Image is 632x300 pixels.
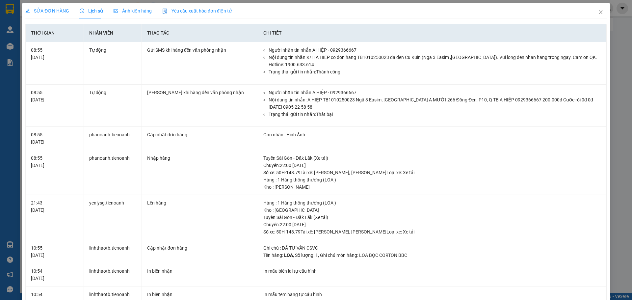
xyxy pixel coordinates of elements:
[147,154,252,162] div: Nhập hàng
[147,131,252,138] div: Cập nhật đơn hàng
[269,54,601,68] li: Nội dung tin nhắn: K/H A HIEP co don hang TB1010250023 da den Cu Kuin (Nga 3 Easim ,[GEOGRAPHIC_D...
[80,9,84,13] span: clock-circle
[269,46,601,54] li: Người nhận tin nhắn: A HIỆP - 0929366667
[263,252,601,259] div: Tên hàng: , Số lượng: , Ghi chú món hàng:
[263,291,601,298] div: In mẫu tem hàng tự cấu hình
[84,240,142,263] td: linhthaotb.tienoanh
[269,96,601,111] li: Nội dung tin nhắn: A HIỆP TB1010250023 Ngã 3 Easim ,[GEOGRAPHIC_DATA] A MƯỜI 266 Đồng Đen, P10, Q...
[147,199,252,206] div: Lên hàng
[26,24,84,42] th: Thời gian
[598,10,603,15] span: close
[114,8,152,14] span: Ảnh kiện hàng
[84,127,142,150] td: phanoanh.tienoanh
[31,154,78,169] div: 08:55 [DATE]
[31,267,78,282] div: 10:54 [DATE]
[80,8,103,14] span: Lịch sử
[263,154,601,176] div: Tuyến : Sài Gòn - Đăk Lăk (Xe tải) Chuyến: 22:00 [DATE] Số xe: 50H-148.79 Tài xế: [PERSON_NAME], ...
[162,8,232,14] span: Yêu cầu xuất hóa đơn điện tử
[263,206,601,214] div: Kho : [GEOGRAPHIC_DATA]
[147,89,252,96] div: [PERSON_NAME] khi hàng đến văn phòng nhận
[162,9,168,14] img: icon
[114,9,118,13] span: picture
[315,253,318,258] span: 1
[84,85,142,127] td: Tự động
[147,244,252,252] div: Cập nhật đơn hàng
[263,199,601,206] div: Hàng : 1 Hàng thông thường (LOA )
[31,199,78,214] div: 21:43 [DATE]
[284,253,293,258] span: LOA
[142,24,258,42] th: Thao tác
[263,267,601,275] div: In mẫu biên lai tự cấu hình
[263,244,601,252] div: Ghi chú : ĐÃ TƯ VẤN CSVC
[263,183,601,191] div: Kho : [PERSON_NAME]
[25,9,30,13] span: edit
[269,111,601,118] li: Trạng thái gửi tin nhắn: Thất bại
[84,24,142,42] th: Nhân viên
[269,68,601,75] li: Trạng thái gửi tin nhắn: Thành công
[31,244,78,259] div: 10:55 [DATE]
[147,267,252,275] div: In biên nhận
[25,8,69,14] span: SỬA ĐƠN HÀNG
[84,42,142,85] td: Tự động
[359,253,407,258] span: LOA BỌC CORTON BBC
[263,214,601,235] div: Tuyến : Sài Gòn - Đăk Lăk (Xe tải) Chuyến: 22:00 [DATE] Số xe: 50H-148.79 Tài xế: [PERSON_NAME], ...
[269,89,601,96] li: Người nhận tin nhắn: A HIỆP - 0929366667
[31,89,78,103] div: 08:55 [DATE]
[258,24,607,42] th: Chi tiết
[31,46,78,61] div: 08:55 [DATE]
[263,131,601,138] div: Gán nhãn : Hình Ảnh
[147,46,252,54] div: Gửi SMS khi hàng đến văn phòng nhận
[84,195,142,240] td: yenlysg.tienoanh
[84,263,142,286] td: linhthaotb.tienoanh
[592,3,610,22] button: Close
[147,291,252,298] div: In biên nhận
[84,150,142,195] td: phanoanh.tienoanh
[263,176,601,183] div: Hàng : 1 Hàng thông thường (LOA )
[31,131,78,146] div: 08:55 [DATE]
